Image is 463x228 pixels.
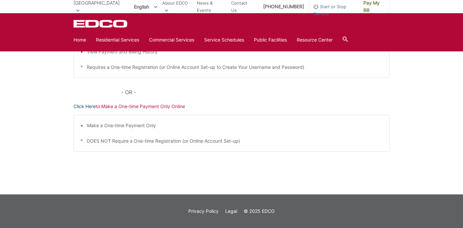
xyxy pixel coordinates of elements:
a: EDCD logo. Return to the homepage. [74,20,128,28]
p: * Requires a One-time Registration (or Online Account Set-up to Create Your Username and Password) [80,64,383,71]
a: Privacy Policy [188,208,219,215]
a: Home [74,36,86,43]
span: English [129,1,162,12]
p: to Make a One-time Payment Only Online [74,103,389,110]
li: Make a One-time Payment Only [87,122,383,129]
li: View Payment and Billing History [87,48,383,55]
a: Commercial Services [149,36,194,43]
p: - OR - [121,88,389,97]
a: Legal [225,208,237,215]
a: Resource Center [297,36,333,43]
a: Click Here [74,103,96,110]
a: Service Schedules [204,36,244,43]
p: * DOES NOT Require a One-time Registration (or Online Account Set-up) [80,137,383,145]
a: Public Facilities [254,36,287,43]
p: © 2025 EDCO [244,208,275,215]
a: Residential Services [96,36,139,43]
